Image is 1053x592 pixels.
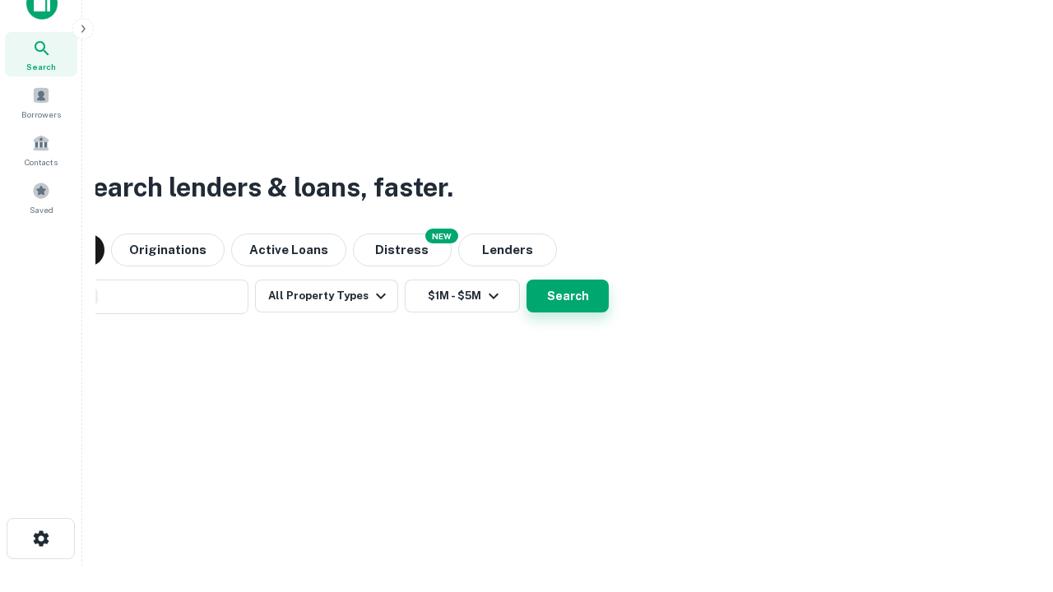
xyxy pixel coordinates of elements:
button: All Property Types [255,280,398,312]
span: Saved [30,203,53,216]
button: Search distressed loans with lien and other non-mortgage details. [353,234,452,266]
button: $1M - $5M [405,280,520,312]
a: Saved [5,175,77,220]
h3: Search lenders & loans, faster. [75,168,453,207]
a: Borrowers [5,80,77,124]
button: Lenders [458,234,557,266]
button: Originations [111,234,225,266]
button: Search [526,280,609,312]
button: Active Loans [231,234,346,266]
span: Contacts [25,155,58,169]
a: Search [5,32,77,76]
span: Borrowers [21,108,61,121]
span: Search [26,60,56,73]
iframe: Chat Widget [971,460,1053,539]
div: NEW [425,229,458,243]
a: Contacts [5,127,77,172]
